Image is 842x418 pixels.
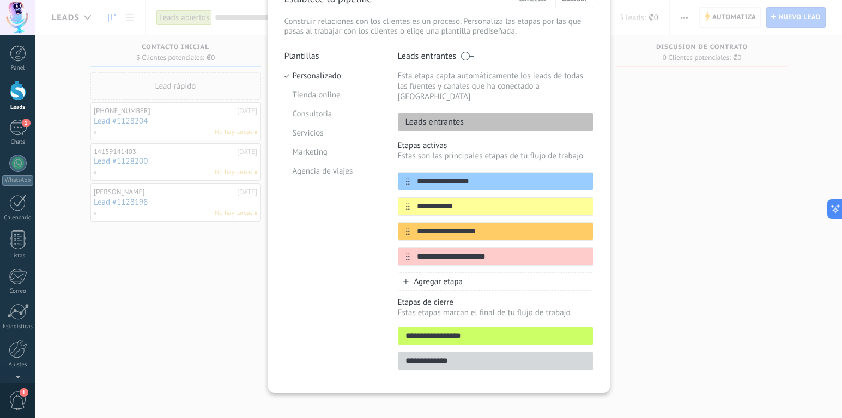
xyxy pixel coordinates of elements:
p: Etapas activas [398,140,593,151]
p: Plantillas [284,51,381,62]
div: Estadísticas [2,323,34,330]
li: Agencia de viajes [284,162,381,181]
li: Personalizado [284,66,381,85]
div: Calendario [2,214,34,222]
div: Listas [2,253,34,260]
p: Construir relaciones con los clientes es un proceso. Personaliza las etapas por las que pasas al ... [284,17,593,36]
p: Estas etapas marcan el final de tu flujo de trabajo [398,308,593,318]
p: Esta etapa capta automáticamente los leads de todas las fuentes y canales que ha conectado a [GEO... [398,71,593,102]
div: Chats [2,139,34,146]
div: Panel [2,65,34,72]
span: Agregar etapa [414,276,463,287]
div: Leads [2,104,34,111]
span: 1 [20,388,28,397]
span: 1 [22,119,31,127]
p: Etapas de cierre [398,297,593,308]
p: Estas son las principales etapas de tu flujo de trabajo [398,151,593,161]
div: Ajustes [2,361,34,368]
li: Marketing [284,143,381,162]
div: Correo [2,288,34,295]
p: Leads entrantes [398,51,457,62]
li: Tienda online [284,85,381,104]
li: Servicios [284,124,381,143]
li: Consultoria [284,104,381,124]
div: WhatsApp [2,175,33,186]
p: Leads entrantes [398,116,464,127]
